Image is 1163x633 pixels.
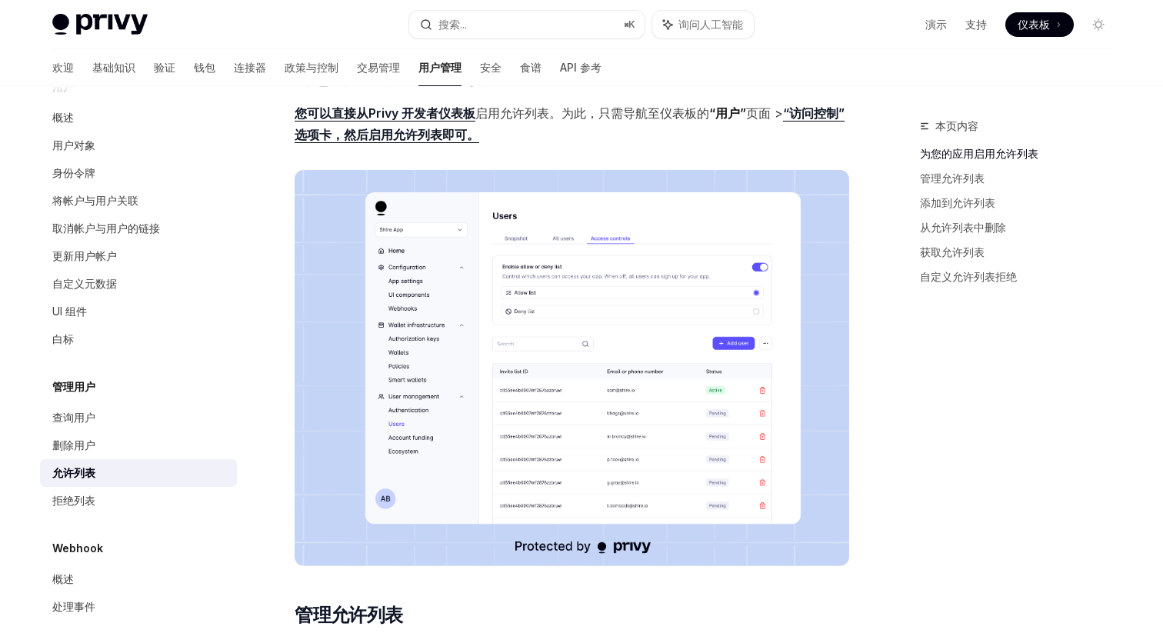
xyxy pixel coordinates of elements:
[920,240,1123,265] a: 获取允许列表
[660,105,709,121] font: 仪表板的
[52,166,95,179] font: 身份令牌
[52,572,74,585] font: 概述
[628,18,635,30] font: K
[520,61,542,74] font: 食谱
[52,61,74,74] font: 欢迎
[40,404,237,431] a: 查询用户
[285,49,338,86] a: 政策与控制
[549,105,660,121] font: 。为此，只需导航至
[409,11,645,38] button: 搜索...⌘K
[40,159,237,187] a: 身份令牌
[52,277,117,290] font: 自定义元数据
[920,142,1123,166] a: 为您的应用启用允许列表
[234,61,266,74] font: 连接器
[920,265,1123,289] a: 自定义允许列表拒绝
[295,604,402,626] font: 管理允许列表
[920,166,1123,191] a: 管理允许列表
[40,459,237,487] a: 允许列表
[40,242,237,270] a: 更新用户帐户
[154,61,175,74] font: 验证
[40,270,237,298] a: 自定义元数据
[285,61,338,74] font: 政策与控制
[92,61,135,74] font: 基础知识
[52,14,148,35] img: 灯光标志
[52,138,95,152] font: 用户对象
[520,49,542,86] a: 食谱
[1018,18,1050,31] font: 仪表板
[52,541,103,555] font: Webhook
[920,147,1038,160] font: 为您的应用启用允许列表
[652,11,754,38] button: 询问人工智能
[52,222,160,235] font: 取消帐户与用户的链接
[295,105,475,122] a: 您可以直接从Privy 开发者仪表板
[920,221,1006,234] font: 从允许列表中删除
[438,18,467,31] font: 搜索...
[560,49,601,86] a: API 参考
[52,466,95,479] font: 允许列表
[52,600,95,613] font: 处理事件
[920,270,1017,283] font: 自定义允许列表拒绝
[935,119,978,132] font: 本页内容
[52,111,74,124] font: 概述
[965,18,987,31] font: 支持
[52,411,95,424] font: 查询用户
[1086,12,1111,37] button: 切换暗模式
[560,61,601,74] font: API 参考
[920,245,985,258] font: 获取允许列表
[52,49,74,86] a: 欢迎
[920,191,1123,215] a: 添加到允许列表
[746,105,783,121] font: 页面 >
[194,49,215,86] a: 钱包
[678,18,743,31] font: 询问人工智能
[295,170,849,566] img: 图片/允许.png
[475,105,549,121] font: 启用允许列表
[1005,12,1074,37] a: 仪表板
[40,215,237,242] a: 取消帐户与用户的链接
[40,298,237,325] a: UI 组件
[709,105,746,121] font: “用户”
[40,104,237,132] a: 概述
[920,215,1123,240] a: 从允许列表中删除
[154,49,175,86] a: 验证
[40,593,237,621] a: 处理事件
[52,249,117,262] font: 更新用户帐户
[357,61,400,74] font: 交易管理
[925,18,947,31] font: 演示
[40,187,237,215] a: 将帐户与用户关联
[357,49,400,86] a: 交易管理
[40,487,237,515] a: 拒绝列表
[52,380,95,393] font: 管理用户
[40,325,237,353] a: 白标
[40,431,237,459] a: 删除用户
[52,194,138,207] font: 将帐户与用户关联
[52,494,95,507] font: 拒绝列表
[234,49,266,86] a: 连接器
[40,565,237,593] a: 概述
[295,105,475,121] font: 您可以直接从Privy 开发者仪表板
[52,438,95,451] font: 删除用户
[480,61,502,74] font: 安全
[40,132,237,159] a: 用户对象
[92,49,135,86] a: 基础知识
[418,49,462,86] a: 用户管理
[925,17,947,32] a: 演示
[52,332,74,345] font: 白标
[480,49,502,86] a: 安全
[624,18,628,30] font: ⌘
[52,305,87,318] font: UI 组件
[920,172,985,185] font: 管理允许列表
[194,61,215,74] font: 钱包
[965,17,987,32] a: 支持
[920,196,995,209] font: 添加到允许列表
[418,61,462,74] font: 用户管理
